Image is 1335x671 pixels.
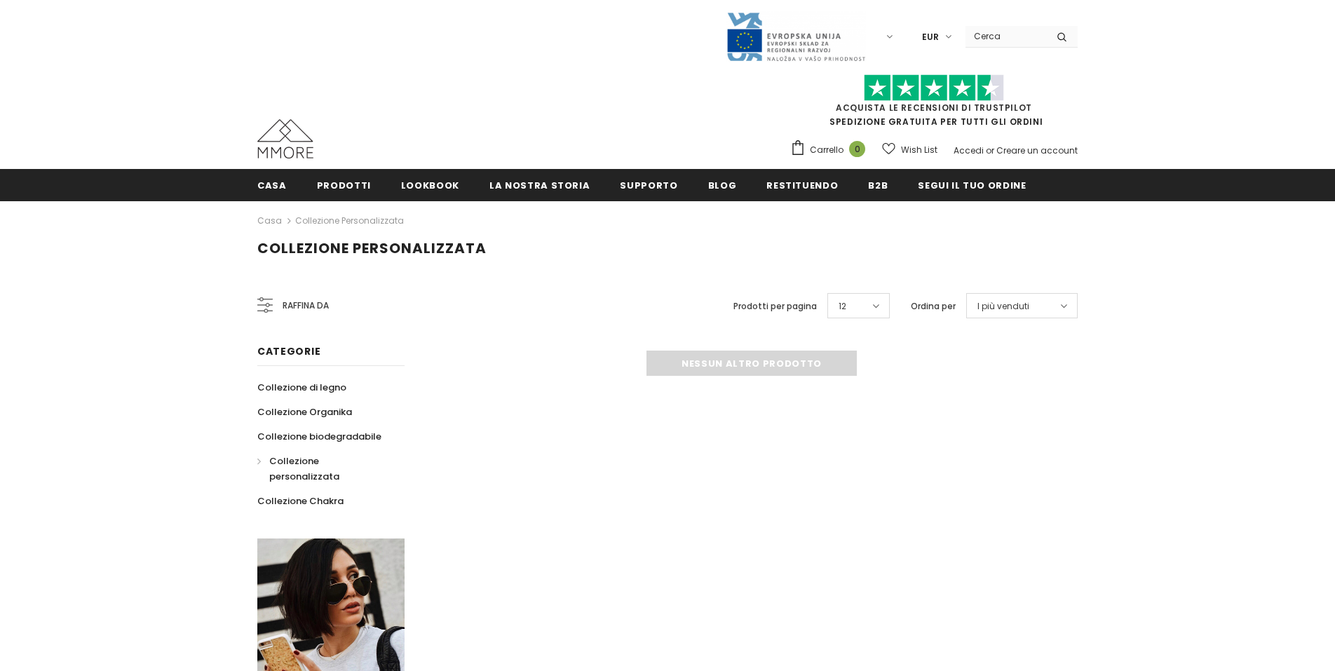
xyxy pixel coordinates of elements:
span: Wish List [901,143,937,157]
span: Collezione Organika [257,405,352,419]
a: Collezione di legno [257,375,346,400]
a: Casa [257,169,287,201]
a: Collezione personalizzata [257,449,389,489]
span: Collezione biodegradabile [257,430,381,443]
img: Casi MMORE [257,119,313,158]
a: Javni Razpis [726,30,866,42]
span: Collezione Chakra [257,494,344,508]
span: Collezione personalizzata [257,238,487,258]
img: Javni Razpis [726,11,866,62]
span: EUR [922,30,939,44]
span: Raffina da [283,298,329,313]
span: Collezione personalizzata [269,454,339,483]
span: Carrello [810,143,843,157]
a: Collezione Organika [257,400,352,424]
label: Prodotti per pagina [733,299,817,313]
span: B2B [868,179,888,192]
span: SPEDIZIONE GRATUITA PER TUTTI GLI ORDINI [790,81,1078,128]
img: Fidati di Pilot Stars [864,74,1004,102]
span: Casa [257,179,287,192]
span: Segui il tuo ordine [918,179,1026,192]
a: Creare un account [996,144,1078,156]
a: Segui il tuo ordine [918,169,1026,201]
span: or [986,144,994,156]
span: Collezione di legno [257,381,346,394]
a: Wish List [882,137,937,162]
a: Carrello 0 [790,140,872,161]
a: La nostra storia [489,169,590,201]
span: 0 [849,141,865,157]
a: Lookbook [401,169,459,201]
span: Prodotti [317,179,371,192]
a: B2B [868,169,888,201]
span: Categorie [257,344,320,358]
a: Blog [708,169,737,201]
span: Restituendo [766,179,838,192]
label: Ordina per [911,299,956,313]
a: Collezione Chakra [257,489,344,513]
span: La nostra storia [489,179,590,192]
span: I più venduti [977,299,1029,313]
a: Accedi [954,144,984,156]
span: 12 [839,299,846,313]
input: Search Site [965,26,1046,46]
span: Blog [708,179,737,192]
a: Casa [257,212,282,229]
a: Collezione personalizzata [295,215,404,226]
span: supporto [620,179,677,192]
a: supporto [620,169,677,201]
span: Lookbook [401,179,459,192]
a: Acquista le recensioni di TrustPilot [836,102,1032,114]
a: Prodotti [317,169,371,201]
a: Collezione biodegradabile [257,424,381,449]
a: Restituendo [766,169,838,201]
